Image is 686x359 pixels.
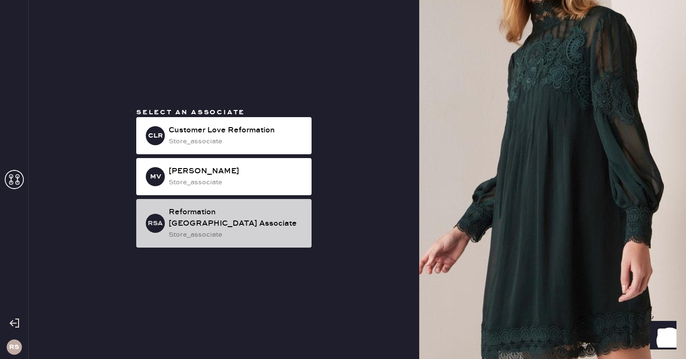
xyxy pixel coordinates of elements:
[169,229,304,240] div: store_associate
[9,344,19,350] h3: RS
[169,166,304,177] div: [PERSON_NAME]
[136,108,245,117] span: Select an associate
[169,207,304,229] div: Reformation [GEOGRAPHIC_DATA] Associate
[169,136,304,147] div: store_associate
[641,316,682,357] iframe: Front Chat
[148,220,163,227] h3: RSA
[169,125,304,136] div: Customer Love Reformation
[148,132,163,139] h3: CLR
[150,173,161,180] h3: MV
[169,177,304,188] div: store_associate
